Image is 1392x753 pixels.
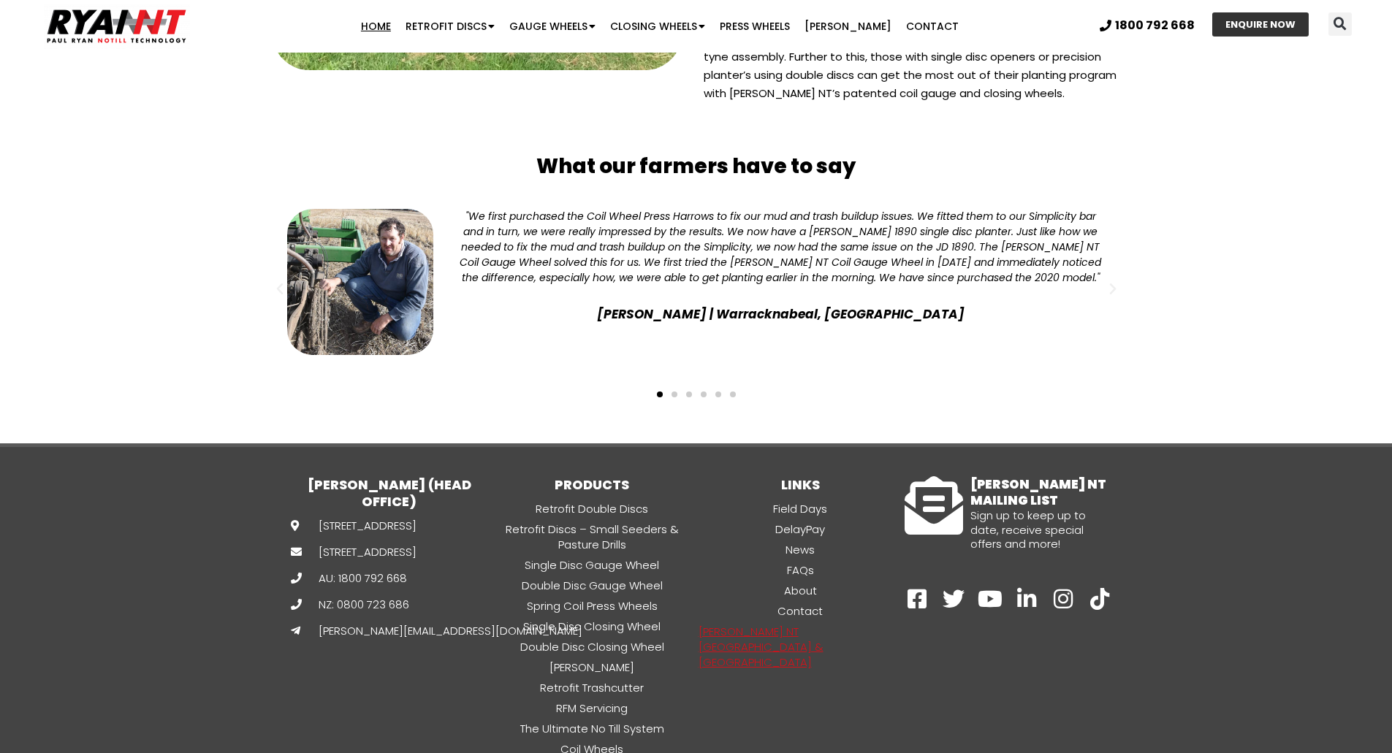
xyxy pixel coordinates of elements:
a: NZ: 0800 723 686 [291,597,400,612]
img: Ryan NT logo [44,4,190,49]
span: ENQUIRE NOW [1225,20,1296,29]
span: Go to slide 2 [672,391,677,397]
a: Spring Coil Press Wheels [488,597,696,614]
div: Slides [280,202,1113,407]
a: RFM Servicing [488,700,696,716]
span: NZ: 0800 723 686 [315,597,409,612]
a: Press Wheels [712,12,797,41]
a: [PERSON_NAME] NT MAILING LIST [970,475,1106,509]
div: Search [1328,12,1352,36]
a: Single Disc Closing Wheel [488,618,696,635]
a: Field Days [696,500,905,517]
a: Single Disc Gauge Wheel [488,557,696,573]
h3: [PERSON_NAME] (HEAD OFFICE) [291,476,488,511]
nav: Menu [270,12,1049,41]
a: Retrofit Trashcutter [488,679,696,696]
span: Go to slide 6 [730,391,736,397]
a: RYAN NT MAILING LIST [905,476,963,535]
nav: Menu [696,500,905,670]
div: 1 / 6 [280,202,1113,378]
span: Sign up to keep up to date, receive special offers and more! [970,508,1086,551]
span: Go to slide 1 [657,391,663,397]
span: Go to slide 4 [701,391,707,397]
span: [PERSON_NAME][EMAIL_ADDRESS][DOMAIN_NAME] [315,623,582,638]
a: About [696,582,905,599]
a: DelayPay [696,521,905,538]
a: FAQs [696,562,905,578]
a: 1800 792 668 [1100,20,1195,31]
a: ENQUIRE NOW [1212,12,1309,37]
a: [PERSON_NAME][EMAIL_ADDRESS][DOMAIN_NAME] [291,623,400,638]
a: Double Disc Closing Wheel [488,638,696,655]
a: Closing Wheels [603,12,712,41]
a: The Ultimate No Till System [488,720,696,737]
a: [PERSON_NAME] [488,659,696,676]
a: [PERSON_NAME] [797,12,899,41]
h3: LINKS [696,476,905,493]
a: [STREET_ADDRESS] [291,544,400,559]
a: Gauge Wheels [502,12,603,41]
a: Retrofit Discs – Small Seeders & Pasture Drills [488,521,696,553]
a: Double Disc Gauge Wheel [488,577,696,594]
a: Contact [899,12,966,41]
p: This revolutionary disc farm equipment can be simply fitted to an existing tyne assembly. Further... [704,29,1127,117]
img: Brad Jenkinson | Warracknabeal, VIC [287,209,433,355]
span: AU: 1800 792 668 [315,570,407,586]
span: [PERSON_NAME] | Warracknabeal, [GEOGRAPHIC_DATA] [455,304,1106,324]
a: News [696,541,905,558]
a: Retrofit Discs [398,12,502,41]
div: Previous slide [273,282,287,297]
h3: PRODUCTS [488,476,696,493]
span: Go to slide 3 [686,391,692,397]
a: Home [354,12,398,41]
span: Go to slide 5 [715,391,721,397]
h2: What our farmers have to say [258,153,1135,180]
a: AU: 1800 792 668 [291,570,400,586]
a: Contact [696,603,905,619]
a: [PERSON_NAME] NT [GEOGRAPHIC_DATA] & [GEOGRAPHIC_DATA] [696,623,905,670]
div: Next slide [1106,282,1120,297]
span: [STREET_ADDRESS] [315,544,417,559]
a: Retrofit Double Discs [488,500,696,517]
span: [STREET_ADDRESS] [315,518,417,533]
span: 1800 792 668 [1115,20,1195,31]
a: [STREET_ADDRESS] [291,518,400,533]
div: "We first purchased the Coil Wheel Press Harrows to fix our mud and trash buildup issues. We fitt... [455,209,1106,286]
